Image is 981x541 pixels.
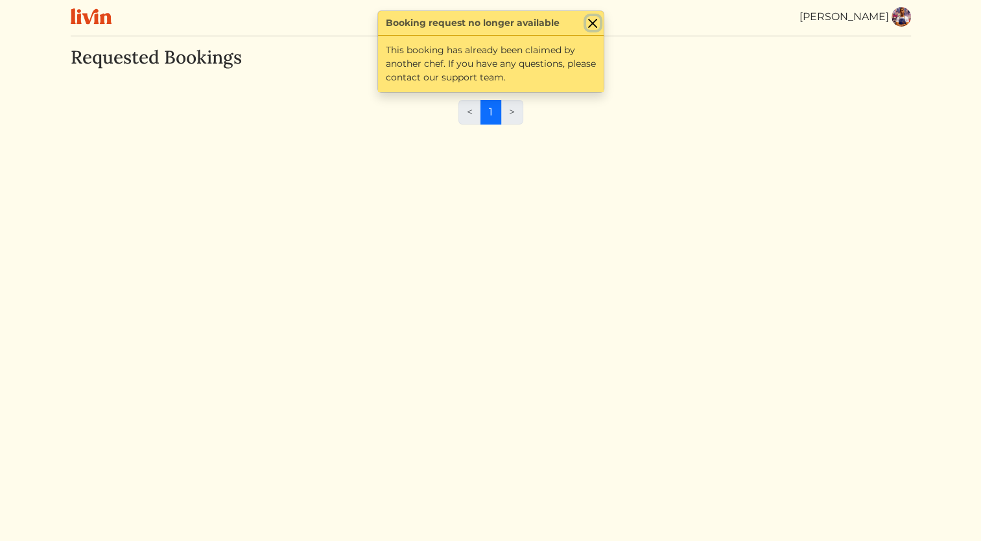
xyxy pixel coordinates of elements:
nav: Page [458,100,523,135]
a: 1 [480,100,501,125]
img: livin-logo-a0d97d1a881af30f6274990eb6222085a2533c92bbd1e4f22c21b4f0d0e3210c.svg [71,8,112,25]
div: [PERSON_NAME] [799,9,889,25]
button: Close [586,16,600,30]
h3: Requested Bookings [71,47,911,69]
strong: Booking request no longer available [386,16,560,30]
div: This booking has already been claimed by another chef. If you have any questions, please contact ... [378,36,604,92]
img: a09e5bf7981c309b4c08df4bb44c4a4f [892,7,911,27]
